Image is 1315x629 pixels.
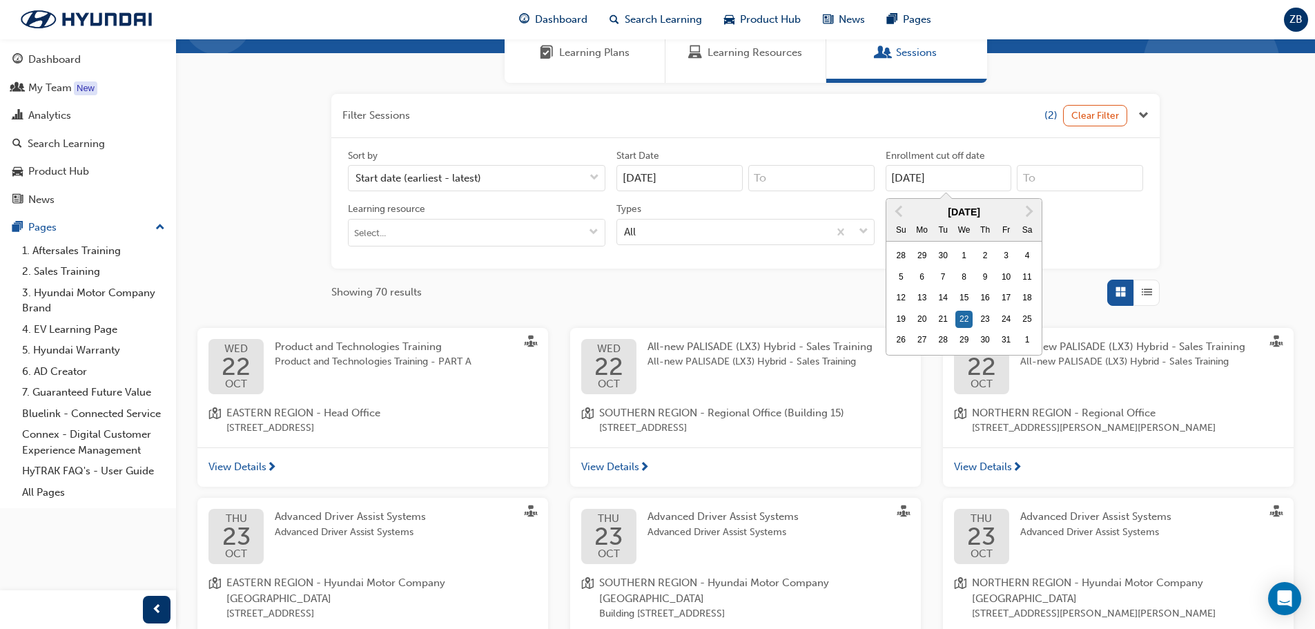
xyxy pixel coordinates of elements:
[348,149,378,163] div: Sort by
[222,524,251,549] span: 23
[12,110,23,122] span: chart-icon
[1142,284,1152,300] span: List
[943,447,1294,487] a: View Details
[955,222,973,240] div: We
[1289,12,1303,28] span: ZB
[17,403,171,425] a: Bluelink - Connected Service
[997,222,1015,240] div: Fr
[12,82,23,95] span: people-icon
[954,405,1283,436] a: location-iconNORTHERN REGION - Regional Office[STREET_ADDRESS][PERSON_NAME][PERSON_NAME]
[1018,222,1036,240] div: Sa
[997,311,1015,329] div: Choose Friday, October 24th, 2025
[594,549,623,559] span: OCT
[954,509,1283,564] a: THU23OCTAdvanced Driver Assist SystemsAdvanced Driver Assist Systems
[508,6,598,34] a: guage-iconDashboard
[581,339,910,394] a: WED22OCTAll-new PALISADE (LX3) Hybrid - Sales TrainingAll-new PALISADE (LX3) Hybrid - Sales Training
[519,11,529,28] span: guage-icon
[976,247,994,265] div: Choose Thursday, October 2nd, 2025
[17,461,171,482] a: HyTRAK FAQ's - User Guide
[1018,247,1036,265] div: Choose Saturday, October 4th, 2025
[934,289,952,307] div: Choose Tuesday, October 14th, 2025
[17,424,171,461] a: Connex - Digital Customer Experience Management
[943,328,1294,487] button: WED22OCTAll-new PALISADE (LX3) Hybrid - Sales TrainingAll-new PALISADE (LX3) Hybrid - Sales Train...
[886,149,985,163] div: Enrollment cut off date
[1018,331,1036,349] div: Choose Saturday, November 1st, 2025
[222,514,251,524] span: THU
[275,340,442,353] span: Product and Technologies Training
[934,222,952,240] div: Tu
[967,379,996,389] span: OCT
[888,200,910,222] button: Previous Month
[155,219,165,237] span: up-icon
[594,354,623,379] span: 22
[913,247,931,265] div: Choose Monday, September 29th, 2025
[590,169,599,187] span: down-icon
[222,344,251,354] span: WED
[222,549,251,559] span: OCT
[892,331,910,349] div: Choose Sunday, October 26th, 2025
[997,289,1015,307] div: Choose Friday, October 17th, 2025
[6,215,171,240] button: Pages
[505,23,665,83] a: Learning PlansLearning Plans
[266,462,277,474] span: next-icon
[1020,510,1171,523] span: Advanced Driver Assist Systems
[748,165,875,191] input: To
[17,340,171,361] a: 5. Hyundai Warranty
[1018,200,1040,222] button: Next Month
[589,227,598,239] span: down-icon
[581,405,594,436] span: location-icon
[17,319,171,340] a: 4. EV Learning Page
[616,149,659,163] div: Start Date
[6,44,171,215] button: DashboardMy TeamAnalyticsSearch LearningProduct HubNews
[1020,525,1171,541] span: Advanced Driver Assist Systems
[152,601,162,619] span: prev-icon
[997,247,1015,265] div: Choose Friday, October 3rd, 2025
[275,354,471,370] span: Product and Technologies Training - PART A
[955,269,973,287] div: Choose Wednesday, October 8th, 2025
[594,514,623,524] span: THU
[934,269,952,287] div: Choose Tuesday, October 7th, 2025
[976,311,994,329] div: Choose Thursday, October 23rd, 2025
[624,224,636,240] div: All
[275,510,426,523] span: Advanced Driver Assist Systems
[540,45,554,61] span: Learning Plans
[570,328,921,487] button: WED22OCTAll-new PALISADE (LX3) Hybrid - Sales TrainingAll-new PALISADE (LX3) Hybrid - Sales Train...
[1018,311,1036,329] div: Choose Saturday, October 25th, 2025
[740,12,801,28] span: Product Hub
[348,202,425,216] div: Learning resource
[913,289,931,307] div: Choose Monday, October 13th, 2025
[967,549,995,559] span: OCT
[876,6,942,34] a: pages-iconPages
[972,606,1283,622] span: [STREET_ADDRESS][PERSON_NAME][PERSON_NAME]
[1138,108,1149,124] span: Close the filter
[581,509,910,564] a: THU23OCTAdvanced Driver Assist SystemsAdvanced Driver Assist Systems
[583,220,605,246] button: toggle menu
[28,108,71,124] div: Analytics
[28,80,72,96] div: My Team
[913,331,931,349] div: Choose Monday, October 27th, 2025
[955,311,973,329] div: Choose Wednesday, October 22nd, 2025
[598,6,713,34] a: search-iconSearch Learning
[647,510,799,523] span: Advanced Driver Assist Systems
[913,311,931,329] div: Choose Monday, October 20th, 2025
[708,45,802,61] span: Learning Resources
[355,171,481,186] div: Start date (earliest - latest)
[892,311,910,329] div: Choose Sunday, October 19th, 2025
[559,45,630,61] span: Learning Plans
[954,575,966,622] span: location-icon
[226,575,537,606] span: EASTERN REGION - Hyundai Motor Company [GEOGRAPHIC_DATA]
[665,23,826,83] a: Learning ResourcesLearning Resources
[976,289,994,307] div: Choose Thursday, October 16th, 2025
[647,340,873,353] span: All-new PALISADE (LX3) Hybrid - Sales Training
[12,222,23,234] span: pages-icon
[222,354,251,379] span: 22
[17,382,171,403] a: 7. Guaranteed Future Value
[826,23,987,83] a: SessionsSessions
[1284,8,1308,32] button: ZB
[6,131,171,157] a: Search Learning
[713,6,812,34] a: car-iconProduct Hub
[967,524,995,549] span: 23
[6,75,171,101] a: My Team
[625,12,702,28] span: Search Learning
[226,405,380,421] span: EASTERN REGION - Head Office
